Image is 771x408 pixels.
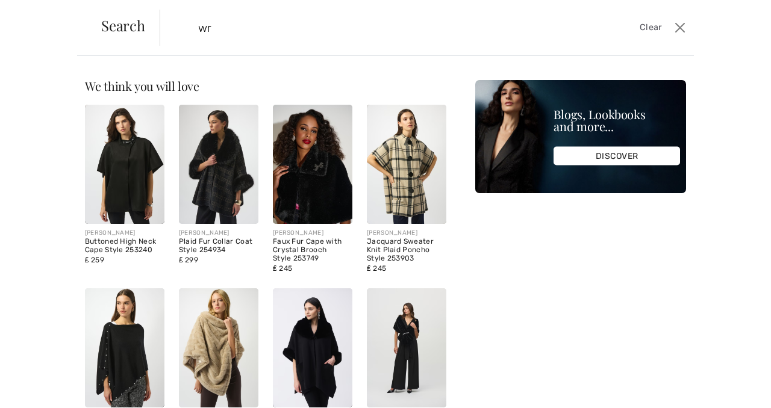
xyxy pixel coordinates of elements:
[475,80,686,193] img: Blogs, Lookbooks and more...
[554,147,680,165] div: DISCOVER
[85,78,199,94] span: We think you will love
[179,238,258,255] div: Plaid Fur Collar Coat Style 254934
[85,238,164,255] div: Buttoned High Neck Cape Style 253240
[179,229,258,238] div: [PERSON_NAME]
[367,238,446,262] div: Jacquard Sweater Knit Plaid Poncho Style 253903
[85,256,104,264] span: ₤ 259
[179,105,258,224] img: Plaid Fur Collar Coat Style 254934. Black/Gold
[671,18,689,37] button: Close
[554,108,680,132] div: Blogs, Lookbooks and more...
[85,105,164,224] img: Buttoned High Neck Cape Style 253240. Black
[273,238,352,262] div: Faux Fur Cape with Crystal Brooch Style 253749
[367,229,446,238] div: [PERSON_NAME]
[179,256,198,264] span: ₤ 299
[85,229,164,238] div: [PERSON_NAME]
[101,18,145,32] span: Search
[179,288,258,407] img: Oversized Faux Fur Cape Style 253932. Champagne 171
[367,288,446,407] img: Faux Fur Cover-Up with Rhinestone Style 244907. Black
[273,229,352,238] div: [PERSON_NAME]
[640,21,662,34] span: Clear
[189,10,551,46] input: TYPE TO SEARCH
[273,288,352,407] img: Oversized Shawl Collar Coat Style 243930. Black
[273,264,292,273] span: ₤ 245
[85,288,164,407] img: Cashmere Poncho with Pearl Detailing Style 253968. Black
[367,264,386,273] span: ₤ 245
[273,105,352,224] img: Faux Fur Cape with Crystal Brooch Style 253749. Black
[367,105,446,224] img: Jacquard Sweater Knit Plaid Poncho Style 253903. Champagne/black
